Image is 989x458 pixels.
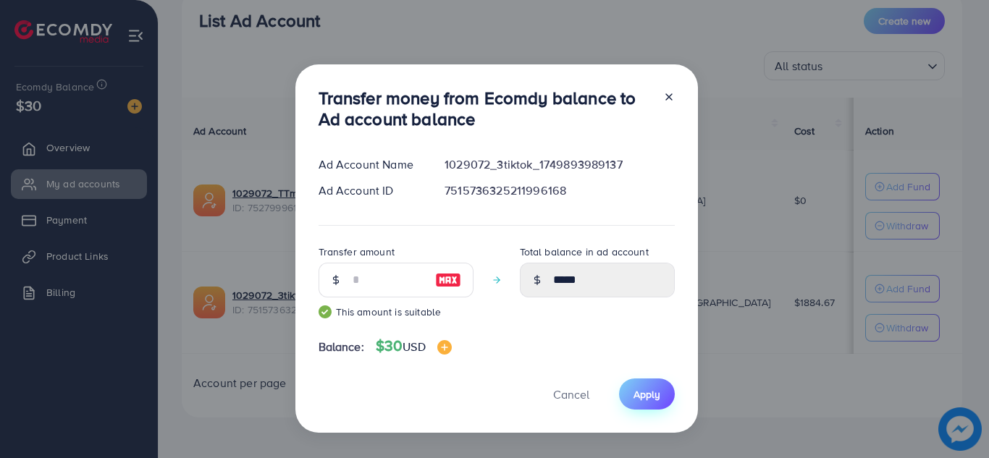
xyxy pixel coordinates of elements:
[619,378,675,410] button: Apply
[319,339,364,355] span: Balance:
[307,182,434,199] div: Ad Account ID
[437,340,452,355] img: image
[403,339,425,355] span: USD
[435,271,461,289] img: image
[520,245,649,259] label: Total balance in ad account
[376,337,452,355] h4: $30
[319,88,652,130] h3: Transfer money from Ecomdy balance to Ad account balance
[319,305,474,319] small: This amount is suitable
[319,305,332,318] img: guide
[433,182,686,199] div: 7515736325211996168
[319,245,395,259] label: Transfer amount
[535,378,607,410] button: Cancel
[307,156,434,173] div: Ad Account Name
[634,387,660,402] span: Apply
[553,386,589,402] span: Cancel
[433,156,686,173] div: 1029072_3tiktok_1749893989137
